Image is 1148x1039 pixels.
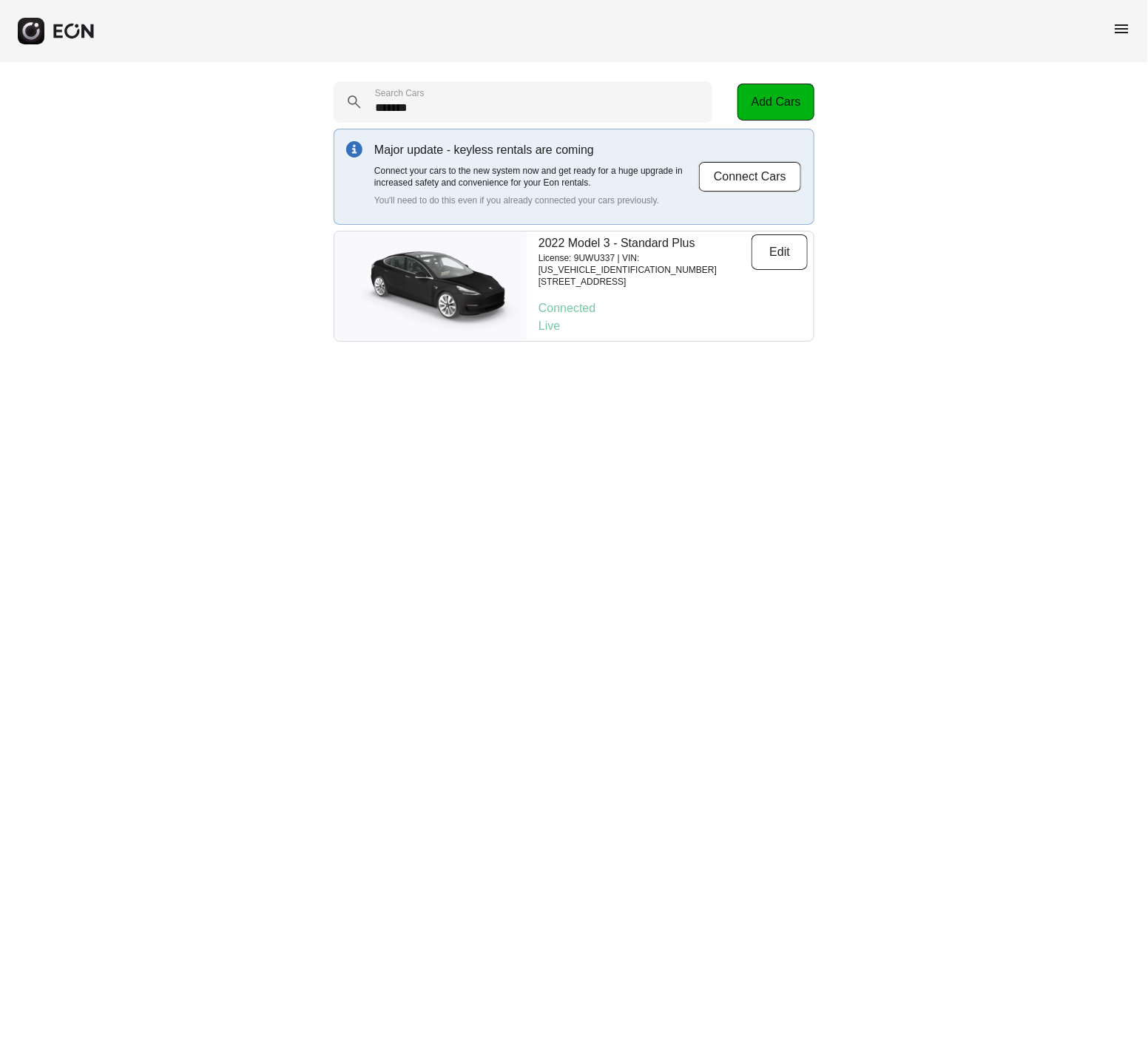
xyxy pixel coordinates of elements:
[334,238,527,334] img: car
[737,84,814,121] button: Add Cars
[374,165,698,189] p: Connect your cars to the new system now and get ready for a huge upgrade in increased safety and ...
[1112,20,1130,38] span: menu
[538,234,752,252] p: 2022 Model 3 - Standard Plus
[752,234,808,270] button: Edit
[374,141,698,159] p: Major update - keyless rentals are coming
[346,141,362,158] img: info
[698,161,802,192] button: Connect Cars
[374,194,698,206] p: You'll need to do this even if you already connected your cars previously.
[538,299,808,317] p: Connected
[538,276,752,288] p: [STREET_ADDRESS]
[375,87,425,99] label: Search Cars
[538,252,752,276] p: License: 9UWU337 | VIN: [US_VEHICLE_IDENTIFICATION_NUMBER]
[538,317,808,335] p: Live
